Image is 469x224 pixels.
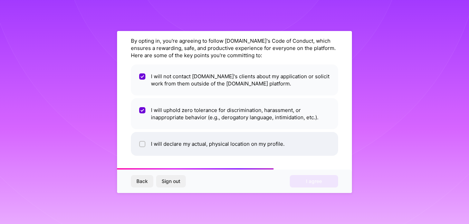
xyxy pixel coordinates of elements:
span: Back [136,178,148,185]
li: I will declare my actual, physical location on my profile. [131,132,338,156]
li: I will not contact [DOMAIN_NAME]'s clients about my application or solicit work from them outside... [131,64,338,95]
div: By opting in, you're agreeing to follow [DOMAIN_NAME]'s Code of Conduct, which ensures a rewardin... [131,37,338,59]
li: I will uphold zero tolerance for discrimination, harassment, or inappropriate behavior (e.g., der... [131,98,338,129]
button: Back [131,175,153,187]
span: Sign out [162,178,180,185]
button: Sign out [156,175,186,187]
